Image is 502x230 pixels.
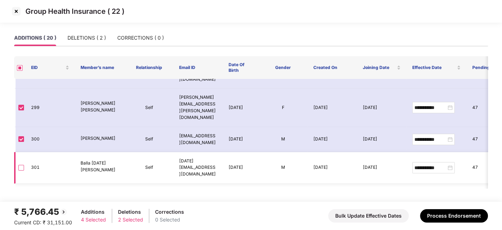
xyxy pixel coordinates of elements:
td: [DATE] [357,127,407,152]
th: EID [25,56,75,79]
th: Date Of Birth [223,56,258,79]
button: Bulk Update Effective Dates [328,209,409,223]
td: [DATE] [308,88,357,127]
div: ADDITIONS ( 20 ) [14,34,56,42]
td: 300 [25,127,75,152]
img: svg+xml;base64,PHN2ZyBpZD0iQmFjay0yMHgyMCIgeG1sbnM9Imh0dHA6Ly93d3cudzMub3JnLzIwMDAvc3ZnIiB3aWR0aD... [59,208,68,216]
td: [DATE] [223,152,258,184]
td: Self [124,88,174,127]
td: [DATE] [357,184,407,222]
div: 0 Selected [155,216,184,224]
td: [DATE] [308,127,357,152]
td: [DATE] [223,184,258,222]
td: [EMAIL_ADDRESS][DOMAIN_NAME] [173,127,223,152]
th: Member’s name [75,56,124,79]
td: F [258,184,308,222]
td: [DATE] [223,127,258,152]
td: [DATE][EMAIL_ADDRESS][DOMAIN_NAME] [173,152,223,184]
td: [DATE] [357,152,407,184]
th: Joining Date [357,56,407,79]
td: Self [124,152,174,184]
span: EID [31,65,64,70]
img: svg+xml;base64,PHN2ZyBpZD0iQ3Jvc3MtMzJ4MzIiIHhtbG5zPSJodHRwOi8vd3d3LnczLm9yZy8yMDAwL3N2ZyIgd2lkdG... [11,6,22,17]
p: [PERSON_NAME] [81,135,119,142]
div: 2 Selected [118,216,143,224]
td: M [258,152,308,184]
td: [DATE] [308,152,357,184]
div: 4 Selected [81,216,106,224]
th: Relationship [124,56,174,79]
td: 299 [25,88,75,127]
td: 302 [25,184,75,222]
span: Effective Date [412,65,455,70]
th: Created On [308,56,357,79]
td: Self [124,184,174,222]
th: Effective Date [406,56,466,79]
td: M [258,127,308,152]
div: Corrections [155,208,184,216]
p: [PERSON_NAME] [PERSON_NAME] [81,100,119,114]
span: Joining Date [363,65,396,70]
button: Process Endorsement [420,209,488,223]
div: CORRECTIONS ( 0 ) [117,34,164,42]
div: Deletions [118,208,143,216]
div: ₹ 5,766.45 [14,205,72,219]
span: Current CD: ₹ 31,151.00 [14,219,72,225]
td: [DATE] [308,184,357,222]
th: Gender [258,56,308,79]
td: 301 [25,152,75,184]
td: F [258,88,308,127]
td: [DATE] [223,88,258,127]
td: Self [124,127,174,152]
td: [DATE] [357,88,407,127]
div: DELETIONS ( 2 ) [67,34,106,42]
th: Email ID [173,56,223,79]
td: [PERSON_NAME][EMAIL_ADDRESS][PERSON_NAME][DOMAIN_NAME] [173,184,223,222]
div: Additions [81,208,106,216]
p: Balla [DATE] [PERSON_NAME] [81,160,119,173]
p: Group Health Insurance ( 22 ) [25,7,124,16]
td: [PERSON_NAME][EMAIL_ADDRESS][PERSON_NAME][DOMAIN_NAME] [173,88,223,127]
